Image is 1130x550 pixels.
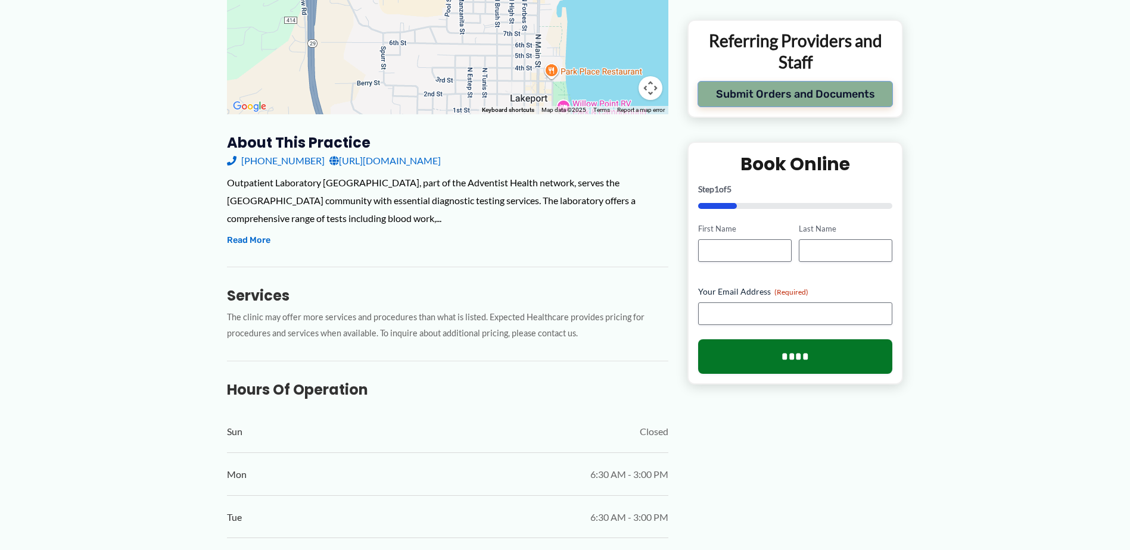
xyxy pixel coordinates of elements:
[227,310,668,342] p: The clinic may offer more services and procedures than what is listed. Expected Healthcare provid...
[617,107,665,113] a: Report a map error
[541,107,586,113] span: Map data ©2025
[590,508,668,526] span: 6:30 AM - 3:00 PM
[714,184,719,194] span: 1
[799,223,892,235] label: Last Name
[230,99,269,114] img: Google
[227,133,668,152] h3: About this practice
[698,152,893,176] h2: Book Online
[227,152,325,170] a: [PHONE_NUMBER]
[698,185,893,193] p: Step of
[698,81,894,107] button: Submit Orders and Documents
[640,423,668,440] span: Closed
[639,76,662,100] button: Map camera controls
[227,380,668,399] h3: Hours of Operation
[227,174,668,227] div: Outpatient Laboratory [GEOGRAPHIC_DATA], part of the Adventist Health network, serves the [GEOGRA...
[727,184,731,194] span: 5
[227,465,247,483] span: Mon
[230,99,269,114] a: Open this area in Google Maps (opens a new window)
[698,223,792,235] label: First Name
[227,423,242,440] span: Sun
[774,287,808,296] span: (Required)
[227,233,270,248] button: Read More
[227,286,668,305] h3: Services
[329,152,441,170] a: [URL][DOMAIN_NAME]
[593,107,610,113] a: Terms (opens in new tab)
[227,508,242,526] span: Tue
[482,106,534,114] button: Keyboard shortcuts
[590,465,668,483] span: 6:30 AM - 3:00 PM
[698,29,894,73] p: Referring Providers and Staff
[698,285,893,297] label: Your Email Address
